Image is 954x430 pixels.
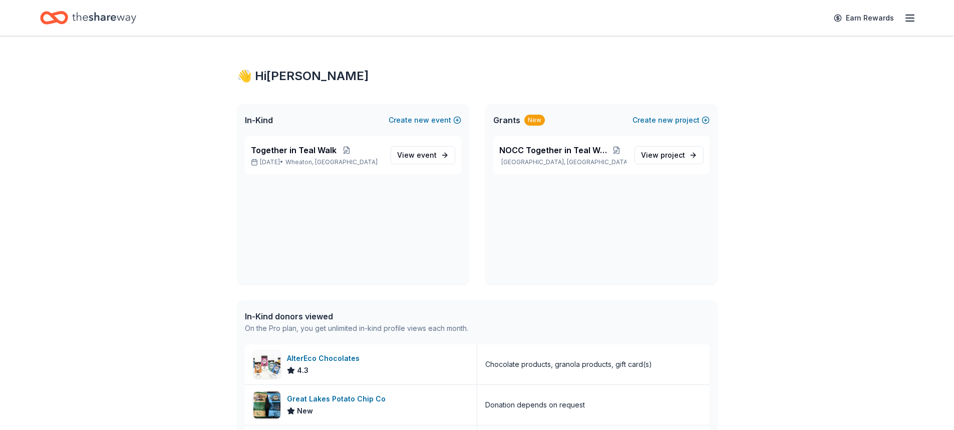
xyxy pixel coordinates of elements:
p: [DATE] • [251,158,383,166]
span: Wheaton, [GEOGRAPHIC_DATA] [285,158,378,166]
div: Great Lakes Potato Chip Co [287,393,390,405]
img: Image for AlterEco Chocolates [253,351,280,378]
div: In-Kind donors viewed [245,310,468,322]
div: 👋 Hi [PERSON_NAME] [237,68,718,84]
a: Home [40,6,136,30]
button: Createnewproject [632,114,710,126]
span: project [661,151,685,159]
div: Chocolate products, granola products, gift card(s) [485,358,652,370]
a: View event [391,146,455,164]
span: View [397,149,437,161]
span: event [417,151,437,159]
span: Grants [493,114,520,126]
span: New [297,405,313,417]
span: Together in Teal Walk [251,144,337,156]
p: [GEOGRAPHIC_DATA], [GEOGRAPHIC_DATA] [499,158,626,166]
a: Earn Rewards [828,9,900,27]
span: In-Kind [245,114,273,126]
img: Image for Great Lakes Potato Chip Co [253,391,280,418]
span: new [658,114,673,126]
span: NOCC Together in Teal Walk [499,144,607,156]
span: View [641,149,685,161]
span: new [414,114,429,126]
div: AlterEco Chocolates [287,352,364,364]
div: Donation depends on request [485,399,585,411]
div: On the Pro plan, you get unlimited in-kind profile views each month. [245,322,468,334]
a: View project [634,146,704,164]
span: 4.3 [297,364,308,376]
button: Createnewevent [389,114,461,126]
div: New [524,115,545,126]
